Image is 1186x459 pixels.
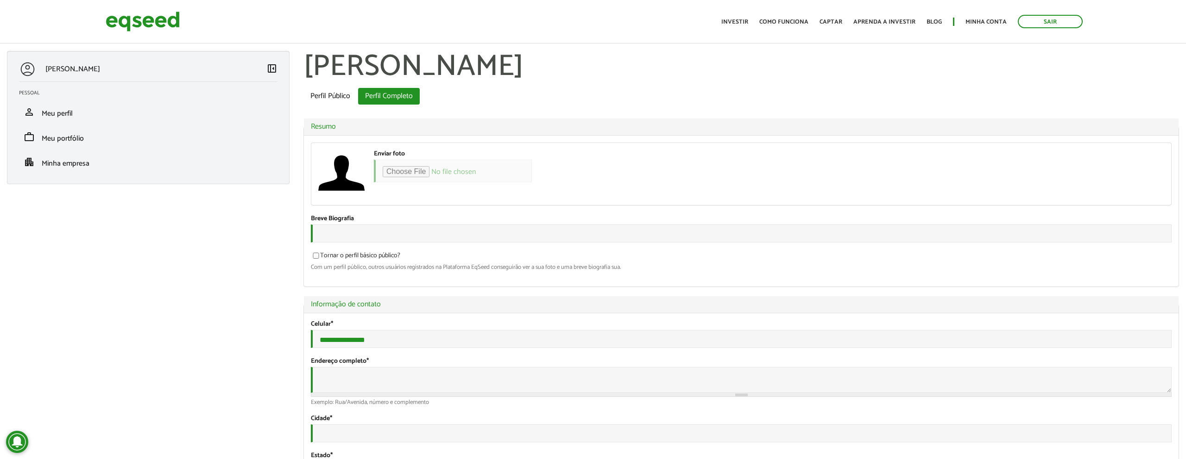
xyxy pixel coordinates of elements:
[12,149,284,174] li: Minha empresa
[308,253,324,259] input: Tornar o perfil básico público?
[303,51,1179,83] h1: [PERSON_NAME]
[311,358,369,365] label: Endereço completo
[303,88,357,105] a: Perfil Público
[24,156,35,167] span: apartment
[24,106,35,118] span: person
[311,399,1172,405] div: Exemplo: Rua/Avenida, número e complemento
[106,9,180,34] img: EqSeed
[311,301,1172,308] a: Informação de contato
[721,19,748,25] a: Investir
[311,216,354,222] label: Breve Biografia
[311,253,400,262] label: Tornar o perfil básico público?
[12,124,284,149] li: Meu portfólio
[311,321,333,328] label: Celular
[311,416,332,422] label: Cidade
[318,150,365,196] a: Ver perfil do usuário.
[12,99,284,124] li: Meu perfil
[42,132,84,145] span: Meu portfólio
[266,63,278,76] a: Colapsar menu
[374,151,405,157] label: Enviar foto
[45,65,100,74] p: [PERSON_NAME]
[759,19,808,25] a: Como funciona
[366,356,369,366] span: Este campo é obrigatório.
[42,157,89,170] span: Minha empresa
[24,131,35,143] span: work
[1018,15,1083,28] a: Sair
[19,90,284,96] h2: Pessoal
[266,63,278,74] span: left_panel_close
[311,264,1172,270] div: Com um perfil público, outros usuários registrados na Plataforma EqSeed conseguirão ver a sua fot...
[19,106,278,118] a: personMeu perfil
[853,19,915,25] a: Aprenda a investir
[927,19,942,25] a: Blog
[330,413,332,424] span: Este campo é obrigatório.
[358,88,420,105] a: Perfil Completo
[311,123,1172,130] a: Resumo
[311,453,333,459] label: Estado
[331,319,333,329] span: Este campo é obrigatório.
[42,107,73,120] span: Meu perfil
[19,156,278,167] a: apartmentMinha empresa
[19,131,278,143] a: workMeu portfólio
[820,19,842,25] a: Captar
[965,19,1007,25] a: Minha conta
[318,150,365,196] img: Foto de Marcelo Henrique Albuquerque Zucareli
